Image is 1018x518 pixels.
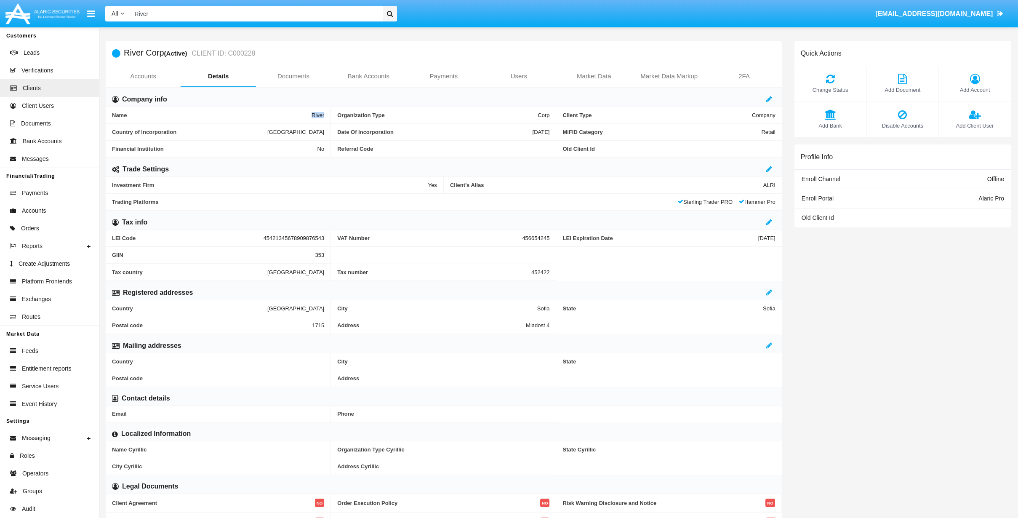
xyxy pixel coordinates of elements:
span: Country [112,358,324,365]
span: City Cyrillic [112,463,324,470]
span: Change Status [799,86,862,94]
span: No [317,146,325,152]
a: Accounts [106,66,181,86]
h6: Localized Information [121,429,191,438]
span: No [315,499,324,507]
span: Date Of Incorporation [337,129,532,135]
span: Country of Incorporation [112,129,267,135]
span: Event History [22,400,57,409]
span: [EMAIL_ADDRESS][DOMAIN_NAME] [875,10,993,17]
span: Create Adjustments [19,259,70,268]
span: Add Client User [943,122,1007,130]
input: Search [131,6,380,21]
span: City [337,358,549,365]
span: Trading Platforms [112,199,678,205]
h6: Contact details [122,394,170,403]
span: Entitlement reports [22,364,72,373]
span: 353 [315,252,325,258]
span: [DATE] [533,129,550,135]
h6: Company info [122,95,167,104]
span: Documents [21,119,51,128]
span: City [337,305,537,312]
h6: Mailing addresses [123,341,181,350]
span: Add Account [943,86,1007,94]
span: Old Client Id [562,146,775,152]
span: Phone [337,411,549,417]
a: Users [481,66,556,86]
img: Logo image [4,1,81,26]
span: LEI Expiration Date [562,235,758,241]
span: Add Bank [799,122,862,130]
h6: Profile Info [801,153,833,161]
span: All [112,10,118,17]
a: 2FA [706,66,781,86]
span: Exchanges [22,295,51,304]
span: Postal code [112,322,312,328]
span: Company [752,112,775,118]
span: Old Client Id [802,214,834,221]
span: Name [112,112,312,118]
span: Referral Code [337,146,549,152]
span: Sofia [763,305,775,312]
span: Service Users [22,382,59,391]
span: State [562,305,763,312]
span: Name Cyrillic [112,446,324,453]
span: 1715 [312,322,324,328]
span: Corp [538,112,549,118]
span: Platform Frontends [22,277,72,286]
span: Routes [22,312,40,321]
span: Disable Accounts [871,122,935,130]
span: Client Users [22,101,54,110]
span: No [765,499,775,507]
span: Postal code [112,375,324,382]
span: LEI Code [112,235,264,241]
a: Market Data [557,66,632,86]
span: Alaric Pro [978,195,1004,202]
span: Payments [22,189,48,198]
span: Client’s Alias [450,182,763,188]
span: Investment Firm [112,182,428,188]
span: Sterling Trader PRO [678,199,733,205]
span: Audit [22,505,35,513]
span: 456654245 [522,235,549,241]
span: State Cyrillic [562,446,775,453]
div: (Active) [164,48,190,58]
a: Market Data Markup [632,66,706,86]
span: [GEOGRAPHIC_DATA] [267,129,324,135]
span: Offline [987,176,1004,182]
span: Accounts [22,206,46,215]
span: Enroll Portal [802,195,834,202]
span: Roles [20,451,35,460]
span: VAT Number [337,235,522,241]
span: 45421345678909876543 [264,235,325,241]
span: [GEOGRAPHIC_DATA] [267,305,324,312]
span: Tax country [112,269,267,275]
a: All [105,9,131,18]
span: Add Document [871,86,935,94]
span: Email [112,411,324,417]
span: Verifications [21,66,53,75]
span: Organization Type [337,112,538,118]
span: [GEOGRAPHIC_DATA] [267,269,324,275]
h6: Tax info [122,218,147,227]
a: Payments [406,66,481,86]
span: Client Type [562,112,752,118]
span: Reports [22,242,43,251]
span: Organization Type Cyrillic [337,446,549,453]
a: Bank Accounts [331,66,406,86]
span: Groups [23,487,42,496]
span: [DATE] [758,235,775,241]
span: Operators [22,469,48,478]
h6: Trade Settings [123,165,169,174]
span: Country [112,305,267,312]
span: Mladost 4 [526,322,549,328]
a: Documents [256,66,331,86]
span: State [562,358,775,365]
span: Retail [761,129,775,135]
h6: Legal Documents [122,482,178,491]
span: Messaging [22,434,51,443]
small: CLIENT ID: C000228 [190,50,256,57]
span: River [312,112,324,118]
span: MiFID Category [562,129,761,135]
span: Sofia [537,305,550,312]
